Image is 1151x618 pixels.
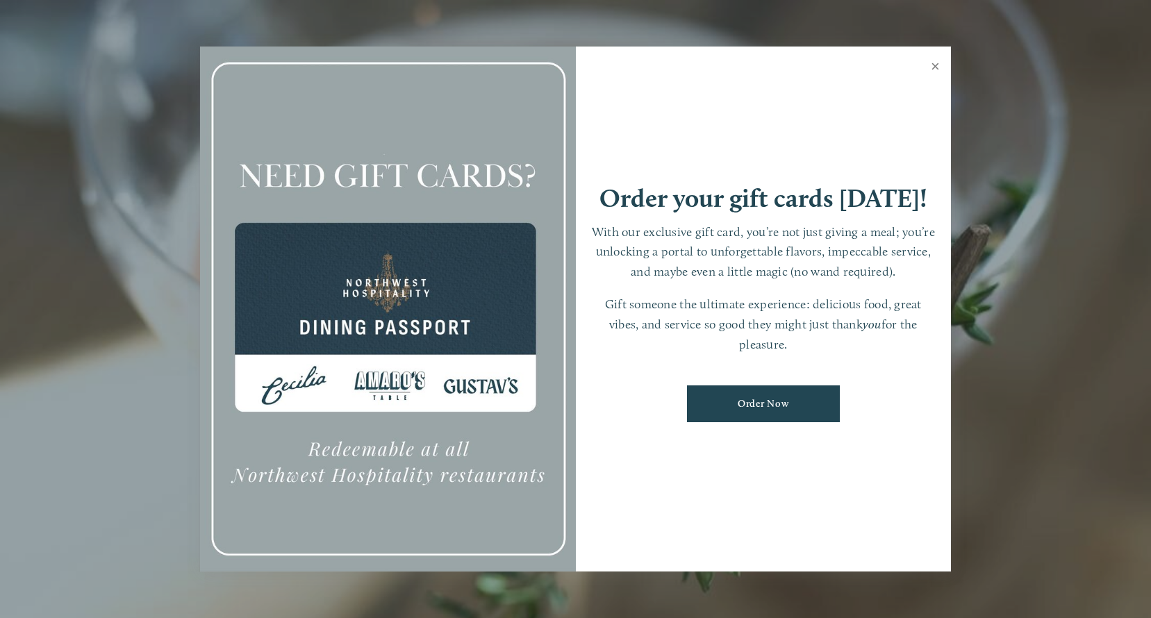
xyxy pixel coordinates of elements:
p: Gift someone the ultimate experience: delicious food, great vibes, and service so good they might... [590,294,938,354]
a: Order Now [687,385,840,422]
em: you [863,317,881,331]
a: Close [922,49,949,87]
p: With our exclusive gift card, you’re not just giving a meal; you’re unlocking a portal to unforge... [590,222,938,282]
h1: Order your gift cards [DATE]! [599,185,927,211]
